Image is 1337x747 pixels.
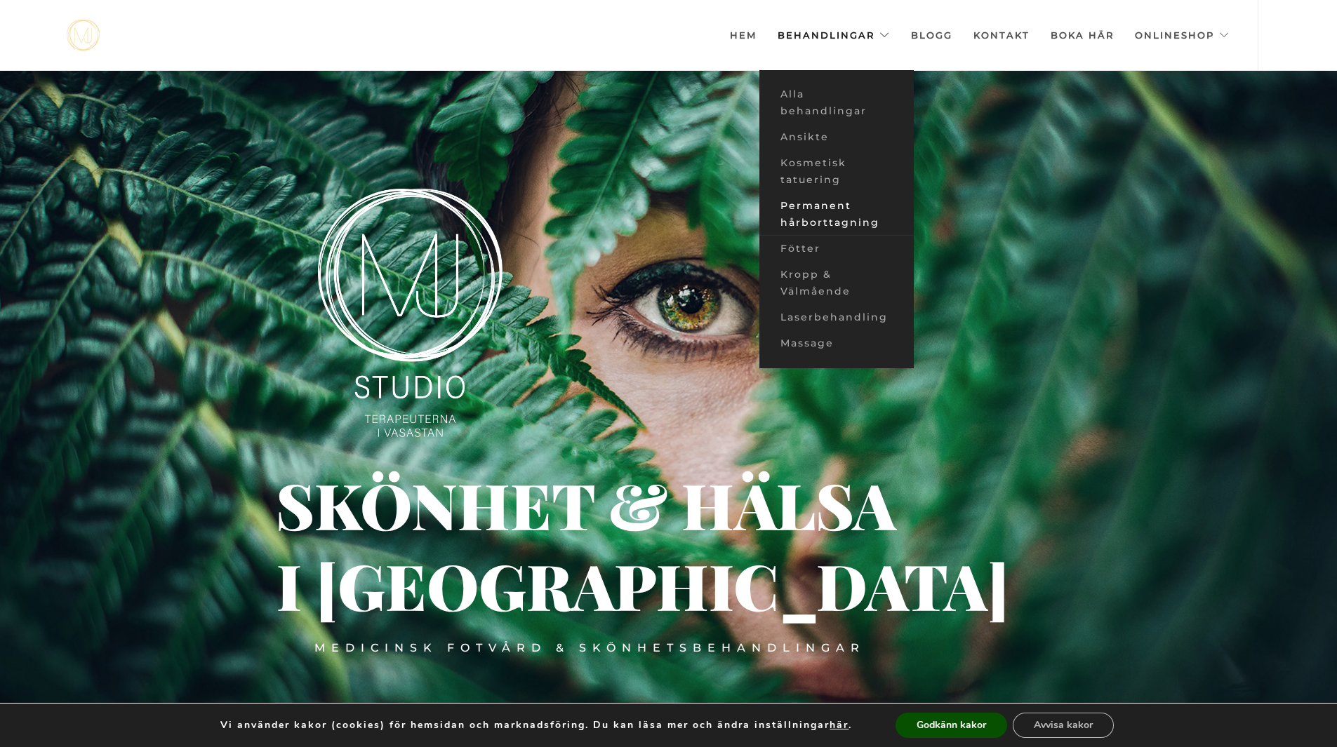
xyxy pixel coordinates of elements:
[759,236,914,262] a: Fötter
[277,577,509,597] div: i [GEOGRAPHIC_DATA]
[314,640,865,656] div: Medicinsk fotvård & skönhetsbehandlingar
[759,304,914,330] a: Laserbehandling
[759,81,914,124] a: Alla behandlingar
[276,497,778,512] div: Skönhet & hälsa
[220,719,852,732] p: Vi använder kakor (cookies) för hemsidan och marknadsföring. Du kan läsa mer och ändra inställnin...
[759,150,914,193] a: Kosmetisk tatuering
[1013,713,1114,738] button: Avvisa kakor
[896,713,1007,738] button: Godkänn kakor
[759,262,914,304] a: Kropp & Välmående
[67,20,100,51] img: mjstudio
[67,20,100,51] a: mjstudio mjstudio mjstudio
[759,193,914,236] a: Permanent hårborttagning
[830,719,849,732] button: här
[759,330,914,356] a: Massage
[759,124,914,150] a: Ansikte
